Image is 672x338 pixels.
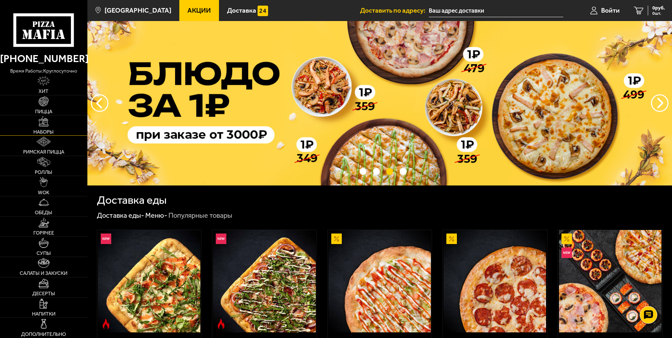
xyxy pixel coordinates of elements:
span: WOK [38,190,49,195]
button: предыдущий [651,94,668,112]
img: Римская с креветками [98,230,200,332]
span: Хит [39,89,48,94]
input: Ваш адрес доставки [429,4,563,17]
span: Акции [187,7,211,14]
span: Горячее [33,230,54,235]
span: Наборы [33,129,54,134]
div: Популярные товары [168,211,232,220]
span: Супы [36,251,51,256]
img: 15daf4d41897b9f0e9f617042186c801.svg [258,6,268,16]
img: Всё включено [559,230,661,332]
img: Акционный [331,234,342,244]
h1: Доставка еды [97,195,167,206]
img: Новинка [101,234,111,244]
span: Напитки [32,311,55,316]
span: 0 руб. [652,6,665,11]
span: Десерты [32,291,55,296]
a: АкционныйАль-Шам 25 см (тонкое тесто) [328,230,432,332]
img: Острое блюдо [101,319,111,329]
span: Пицца [35,109,52,114]
span: Обеды [35,210,52,215]
span: Дополнительно [21,332,66,337]
img: Акционный [446,234,457,244]
a: Меню- [145,211,167,219]
a: АкционныйПепперони 25 см (толстое с сыром) [443,230,547,332]
button: точки переключения [373,168,380,175]
span: [GEOGRAPHIC_DATA] [105,7,171,14]
img: Новинка [216,234,226,244]
a: НовинкаОстрое блюдоРимская с мясным ассорти [212,230,317,332]
a: АкционныйНовинкаВсё включено [558,230,662,332]
a: НовинкаОстрое блюдоРимская с креветками [97,230,201,332]
img: Острое блюдо [216,319,226,329]
img: Новинка [561,248,572,258]
img: Пепперони 25 см (толстое с сыром) [444,230,546,332]
span: Салаты и закуски [20,271,67,276]
span: Роллы [35,170,52,175]
img: Аль-Шам 25 см (тонкое тесто) [328,230,431,332]
span: Доставка [227,7,256,14]
img: Акционный [561,234,572,244]
span: 0 шт. [652,11,665,15]
img: Римская с мясным ассорти [213,230,315,332]
button: точки переключения [386,168,393,175]
span: Войти [601,7,620,14]
button: точки переключения [400,168,406,175]
span: Доставить по адресу: [360,7,429,14]
a: Доставка еды- [97,211,144,219]
span: Римская пицца [23,149,64,154]
button: точки переключения [360,168,366,175]
button: следующий [91,94,108,112]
